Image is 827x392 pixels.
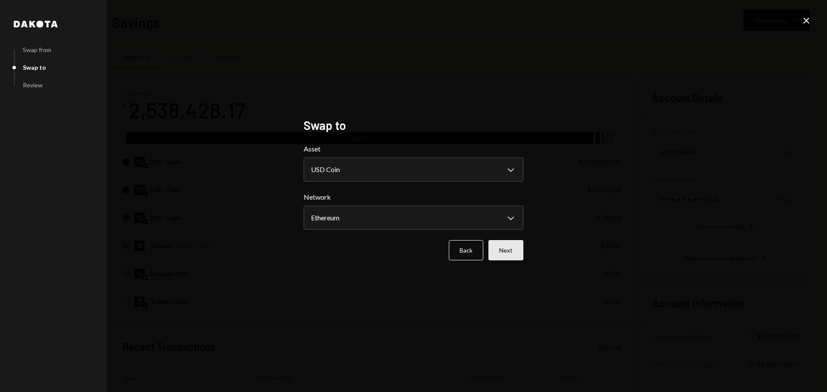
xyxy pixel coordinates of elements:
label: Asset [304,144,523,154]
div: Review [23,81,43,89]
button: Asset [304,157,523,182]
button: Network [304,206,523,230]
button: Back [449,240,483,260]
div: Swap from [23,46,51,53]
label: Network [304,192,523,202]
h2: Swap to [304,117,523,134]
div: Swap to [23,64,46,71]
button: Next [488,240,523,260]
